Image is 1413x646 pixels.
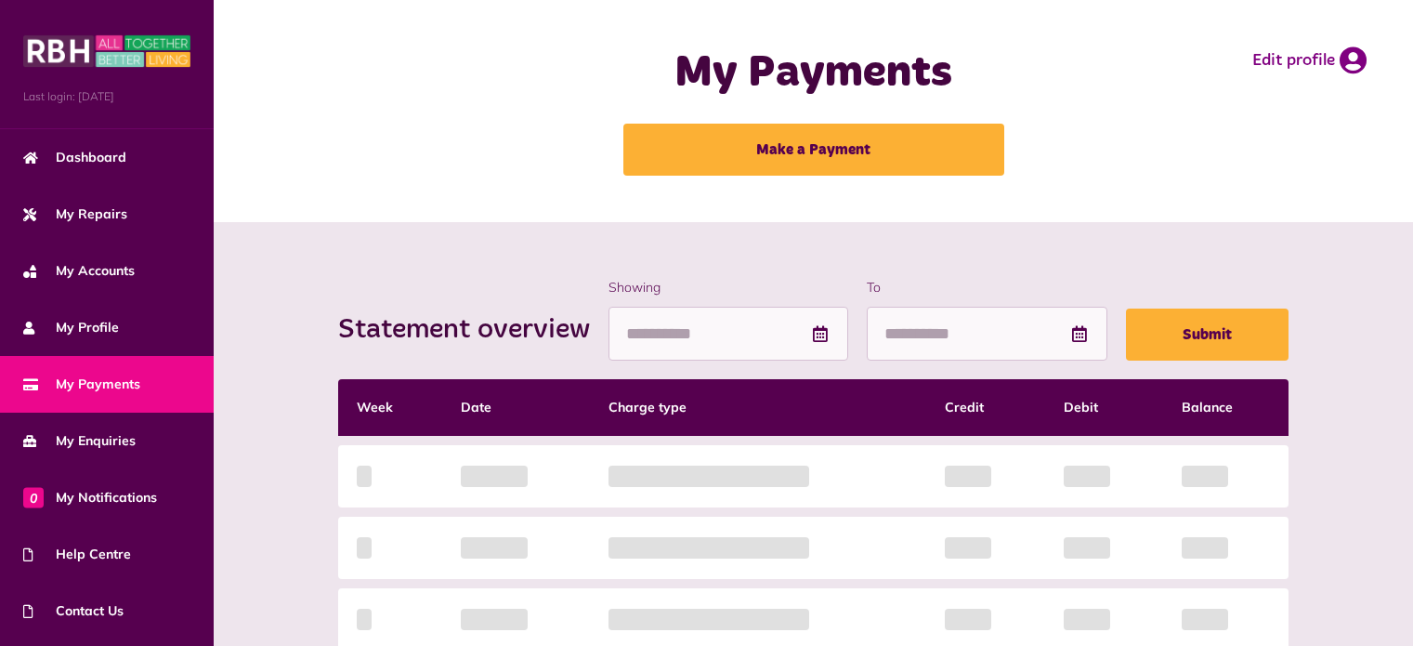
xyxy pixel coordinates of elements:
[23,33,190,70] img: MyRBH
[23,318,119,337] span: My Profile
[23,261,135,281] span: My Accounts
[532,46,1095,100] h1: My Payments
[23,545,131,564] span: Help Centre
[23,88,190,105] span: Last login: [DATE]
[23,204,127,224] span: My Repairs
[1252,46,1367,74] a: Edit profile
[23,375,140,394] span: My Payments
[23,488,157,508] span: My Notifications
[623,124,1004,176] a: Make a Payment
[23,148,126,167] span: Dashboard
[23,487,44,508] span: 0
[23,431,136,451] span: My Enquiries
[23,601,124,621] span: Contact Us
